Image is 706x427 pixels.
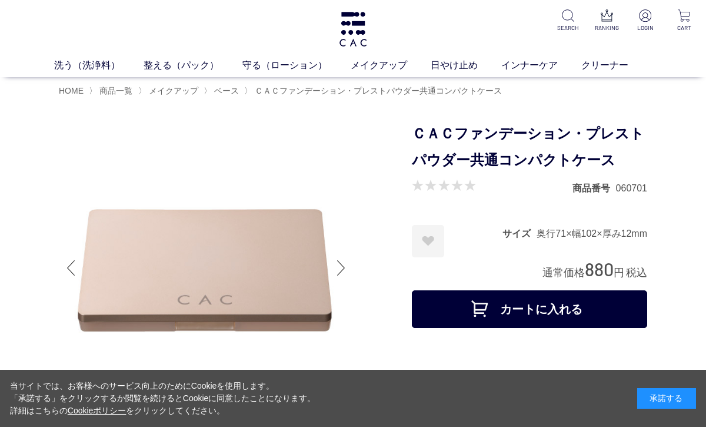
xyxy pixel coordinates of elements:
dt: 商品番号 [572,182,616,194]
a: 日やけ止め [431,58,501,72]
a: SEARCH [555,9,580,32]
a: Cookieポリシー [68,406,126,415]
a: お気に入りに登録する [412,225,444,257]
a: 洗う（洗浄料） [54,58,144,72]
div: 承諾する [637,388,696,409]
button: カートに入れる [412,290,647,328]
h1: ＣＡＣファンデーション・プレストパウダー共通コンパクトケース [412,121,647,174]
li: 〉 [138,85,201,97]
img: ＣＡＣファンデーション・プレストパウダー共通コンパクトケース [59,121,353,415]
div: 当サイトでは、お客様へのサービス向上のためにCookieを使用します。 「承諾する」をクリックするか閲覧を続けるとCookieに同意したことになります。 詳細はこちらの をクリックしてください。 [10,380,316,417]
a: 商品一覧 [97,86,132,95]
span: 通常価格 [542,267,585,279]
a: CART [672,9,697,32]
a: RANKING [594,9,619,32]
li: 〉 [244,85,505,97]
span: 円 [614,267,624,279]
a: ＣＡＣファンデーション・プレストパウダー共通コンパクトケース [252,86,502,95]
a: ベース [212,86,239,95]
a: インナーケア [501,58,581,72]
a: 整える（パック） [144,58,242,72]
dd: 奥行71×幅102×厚み12mm [537,227,647,240]
dt: サイズ [502,227,537,240]
a: メイクアップ [146,86,198,95]
a: 守る（ローション） [242,58,351,72]
a: クリーナー [581,58,652,72]
li: 〉 [204,85,242,97]
img: logo [338,12,368,47]
p: SEARCH [555,24,580,32]
p: CART [672,24,697,32]
a: HOME [59,86,84,95]
span: メイクアップ [149,86,198,95]
span: 税込 [626,267,647,279]
span: 商品一覧 [99,86,132,95]
p: LOGIN [633,24,658,32]
dd: 060701 [616,182,647,194]
span: 880 [585,258,614,280]
span: ＣＡＣファンデーション・プレストパウダー共通コンパクトケース [255,86,502,95]
span: ベース [214,86,239,95]
a: メイクアップ [351,58,431,72]
p: RANKING [594,24,619,32]
li: 〉 [89,85,135,97]
a: LOGIN [633,9,658,32]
